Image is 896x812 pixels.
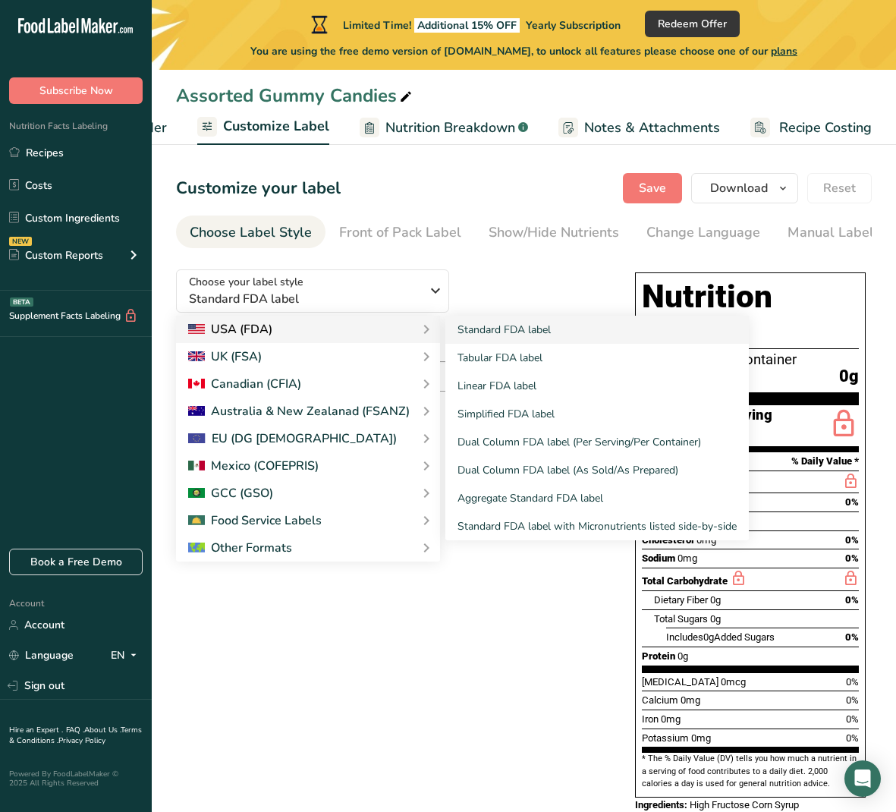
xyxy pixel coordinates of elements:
a: Hire an Expert . [9,725,63,735]
div: Front of Pack Label [339,222,461,243]
span: Iron [642,713,659,725]
span: 0mg [678,552,697,564]
span: You are using the free demo version of [DOMAIN_NAME], to unlock all features please choose one of... [250,43,797,59]
a: Book a Free Demo [9,549,143,575]
span: Save [639,179,666,197]
span: [MEDICAL_DATA] [642,676,718,688]
span: Protein [642,650,675,662]
span: Total Sugars [654,613,708,625]
a: Customize Label [197,109,329,146]
span: 0mg [681,694,700,706]
a: Dual Column FDA label (As Sold/As Prepared) [445,456,749,484]
span: Ingredients: [635,799,687,810]
span: Sodium [642,552,675,564]
div: Assorted Gummy Candies [176,82,415,109]
img: 2Q== [188,488,205,499]
span: Recipe Costing [779,118,872,138]
div: Show/Hide Nutrients [489,222,619,243]
span: 0g [839,367,859,386]
a: Dual Column FDA label (Per Serving/Per Container) [445,428,749,456]
div: Choose Label Style [190,222,312,243]
span: High Fructose Corn Syrup [690,799,799,810]
span: 0mcg [721,676,746,688]
button: Save [623,173,682,203]
span: Total Carbohydrate [642,575,728,587]
button: Choose your label style Standard FDA label [176,269,449,313]
span: Nutrition Breakdown [385,118,515,138]
span: Additional 15% OFF [414,18,520,33]
div: Other Formats [188,539,292,557]
div: Mexico (COFEPRIS) [188,457,319,475]
div: Australia & New Zealanad (FSANZ) [188,402,410,420]
span: 0% [845,594,859,606]
span: Subscribe Now [39,83,113,99]
span: Customize Label [223,116,329,137]
span: 0% [845,631,859,643]
div: UK (FSA) [188,348,262,366]
a: Language [9,642,74,669]
a: FAQ . [66,725,84,735]
span: Potassium [642,732,689,744]
div: EU (DG [DEMOGRAPHIC_DATA]) [188,430,397,448]
a: Notes & Attachments [558,111,720,145]
div: Canadian (CFIA) [188,375,301,393]
span: 0% [845,534,859,546]
h1: Nutrition Facts [642,279,859,349]
span: Cholesterol [642,534,694,546]
span: 0% [846,676,859,688]
span: Redeem Offer [658,16,727,32]
span: 0% [846,732,859,744]
span: Standard FDA label [189,290,420,308]
button: Reset [807,173,872,203]
a: Recipe Costing [750,111,872,145]
span: 0% [845,496,859,508]
span: 0% [846,694,859,706]
div: Powered By FoodLabelMaker © 2025 All Rights Reserved [9,770,143,788]
span: 0mg [661,713,681,725]
a: Nutrition Breakdown [360,111,528,145]
span: 0% [845,552,859,564]
a: Linear FDA label [445,372,749,400]
div: BETA [10,297,33,307]
span: 0g [703,631,714,643]
span: Dietary Fiber [654,594,708,606]
span: Calcium [642,694,678,706]
span: 0mg [696,534,716,546]
span: Reset [823,179,856,197]
span: Notes & Attachments [584,118,720,138]
span: Yearly Subscription [526,18,621,33]
div: Open Intercom Messenger [844,760,881,797]
button: Subscribe Now [9,77,143,104]
div: 4 Servings Per Container [642,352,859,367]
span: Includes Added Sugars [666,631,775,643]
div: USA (FDA) [188,320,272,338]
div: GCC (GSO) [188,484,273,502]
span: plans [771,44,797,58]
div: Limited Time! [308,15,621,33]
span: Choose your label style [189,274,303,290]
span: 0mg [691,732,711,744]
a: Standard FDA label [445,316,749,344]
div: EN [111,647,143,665]
span: 0g [710,613,721,625]
h1: Customize your label [176,176,341,201]
a: Simplified FDA label [445,400,749,428]
span: Download [710,179,768,197]
div: Custom Reports [9,247,103,263]
span: 0% [846,713,859,725]
span: 0g [678,650,688,662]
a: Terms & Conditions . [9,725,142,746]
a: Standard FDA label with Micronutrients listed side-by-side [445,512,749,540]
span: 0g [710,594,721,606]
a: About Us . [84,725,121,735]
section: * The % Daily Value (DV) tells you how much a nutrient in a serving of food contributes to a dail... [642,753,859,790]
div: NEW [9,237,32,246]
a: Tabular FDA label [445,344,749,372]
a: Aggregate Standard FDA label [445,484,749,512]
div: Change Language [646,222,760,243]
section: % Daily Value * [642,452,859,471]
div: Food Service Labels [188,511,322,530]
button: Download [691,173,798,203]
button: Redeem Offer [645,11,740,37]
a: Privacy Policy [58,735,105,746]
